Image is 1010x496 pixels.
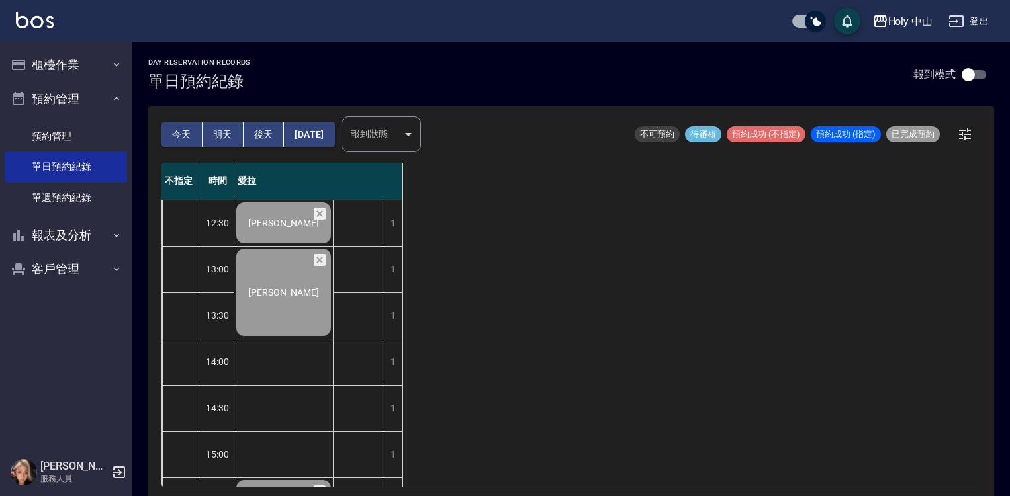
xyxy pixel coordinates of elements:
span: 不可預約 [635,128,680,140]
button: save [834,8,860,34]
button: 登出 [943,9,994,34]
div: 1 [383,200,402,246]
div: 12:30 [201,200,234,246]
div: 13:30 [201,292,234,339]
div: 14:30 [201,385,234,431]
button: 後天 [244,122,285,147]
button: Holy 中山 [867,8,939,35]
div: 時間 [201,163,234,200]
span: 預約成功 (指定) [811,128,881,140]
a: 單週預約紀錄 [5,183,127,213]
div: 1 [383,339,402,385]
h3: 單日預約紀錄 [148,72,251,91]
span: 預約成功 (不指定) [727,128,805,140]
button: 客戶管理 [5,252,127,286]
div: Holy 中山 [888,13,933,30]
h5: [PERSON_NAME] [40,460,108,473]
span: [PERSON_NAME] [246,287,322,298]
button: 櫃檯作業 [5,48,127,82]
div: 愛拉 [234,163,403,200]
h2: day Reservation records [148,58,251,67]
img: Logo [16,12,54,28]
div: 1 [383,247,402,292]
span: 已完成預約 [886,128,940,140]
div: 1 [383,293,402,339]
div: 1 [383,432,402,477]
a: 單日預約紀錄 [5,151,127,182]
div: 1 [383,386,402,431]
span: 待審核 [685,128,721,140]
img: Person [11,459,37,485]
div: 15:00 [201,431,234,477]
button: 報表及分析 [5,218,127,253]
div: 不指定 [161,163,201,200]
div: 14:00 [201,339,234,385]
p: 服務人員 [40,473,108,485]
div: 13:00 [201,246,234,292]
button: 明天 [203,122,244,147]
span: [PERSON_NAME] [246,218,322,228]
a: 預約管理 [5,121,127,151]
button: 今天 [161,122,203,147]
button: [DATE] [284,122,334,147]
p: 報到模式 [913,67,956,81]
button: 預約管理 [5,82,127,116]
